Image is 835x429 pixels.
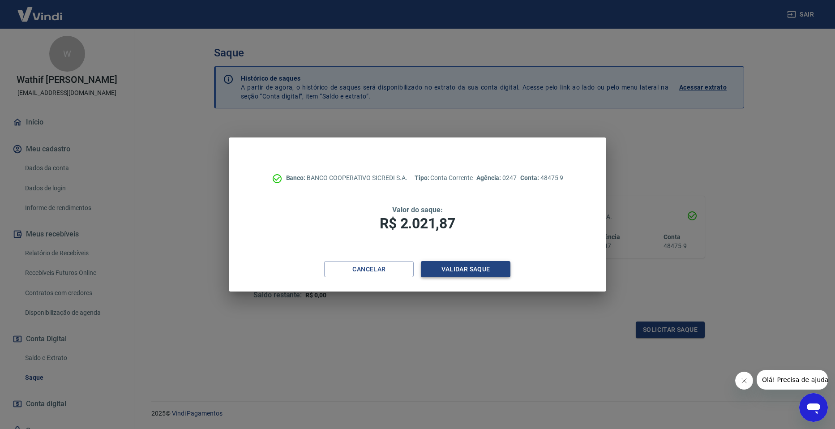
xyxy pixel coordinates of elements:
[520,174,540,181] span: Conta:
[476,174,503,181] span: Agência:
[799,393,828,422] iframe: Botão para abrir a janela de mensagens
[421,261,510,278] button: Validar saque
[286,173,407,183] p: BANCO COOPERATIVO SICREDI S.A.
[415,173,473,183] p: Conta Corrente
[415,174,431,181] span: Tipo:
[324,261,414,278] button: Cancelar
[392,206,442,214] span: Valor do saque:
[735,372,753,390] iframe: Fechar mensagem
[757,370,828,390] iframe: Mensagem da empresa
[286,174,307,181] span: Banco:
[476,173,517,183] p: 0247
[380,215,455,232] span: R$ 2.021,87
[5,6,75,13] span: Olá! Precisa de ajuda?
[520,173,563,183] p: 48475-9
